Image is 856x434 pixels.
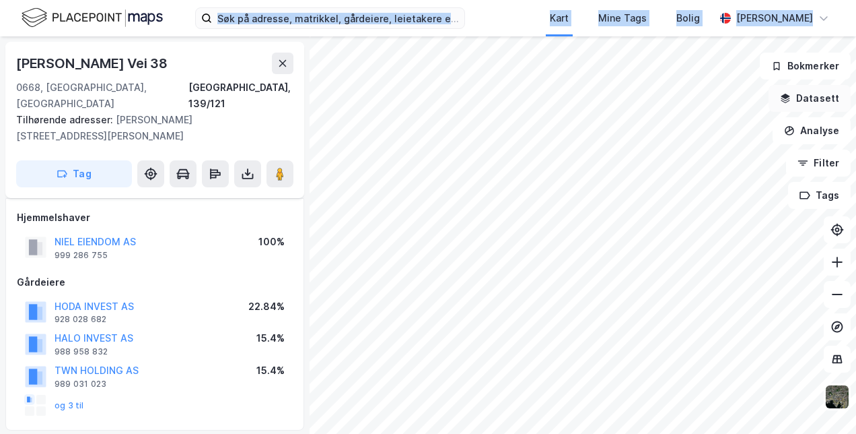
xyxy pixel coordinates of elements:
[212,8,464,28] input: Søk på adresse, matrikkel, gårdeiere, leietakere eller personer
[789,369,856,434] div: Kontrollprogram for chat
[786,150,851,177] button: Filter
[550,10,569,26] div: Kart
[769,85,851,112] button: Datasett
[248,299,285,315] div: 22.84%
[789,369,856,434] iframe: Chat Widget
[22,6,163,30] img: logo.f888ab2527a4732fd821a326f86c7f29.svg
[736,10,813,26] div: [PERSON_NAME]
[788,182,851,209] button: Tags
[256,330,285,346] div: 15.4%
[16,53,170,74] div: [PERSON_NAME] Vei 38
[676,10,700,26] div: Bolig
[55,250,108,261] div: 999 286 755
[188,80,293,112] div: [GEOGRAPHIC_DATA], 139/121
[16,114,116,125] span: Tilhørende adresser:
[17,210,293,226] div: Hjemmelshaver
[598,10,647,26] div: Mine Tags
[16,160,132,187] button: Tag
[773,117,851,144] button: Analyse
[258,234,285,250] div: 100%
[760,53,851,80] button: Bokmerker
[256,363,285,379] div: 15.4%
[16,112,283,144] div: [PERSON_NAME][STREET_ADDRESS][PERSON_NAME]
[55,379,106,390] div: 989 031 023
[55,346,108,357] div: 988 958 832
[16,80,188,112] div: 0668, [GEOGRAPHIC_DATA], [GEOGRAPHIC_DATA]
[17,274,293,290] div: Gårdeiere
[55,314,106,325] div: 928 028 682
